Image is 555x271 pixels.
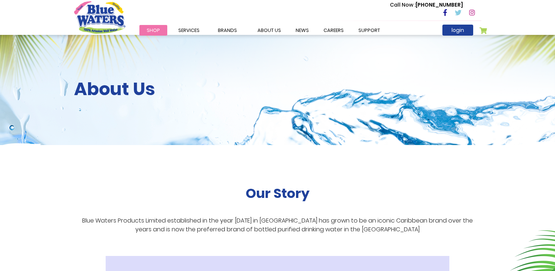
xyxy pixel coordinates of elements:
[178,27,200,34] span: Services
[351,25,387,36] a: support
[74,216,481,234] p: Blue Waters Products Limited established in the year [DATE] in [GEOGRAPHIC_DATA] has grown to be ...
[218,27,237,34] span: Brands
[246,185,310,201] h2: Our Story
[250,25,288,36] a: about us
[147,27,160,34] span: Shop
[442,25,473,36] a: login
[316,25,351,36] a: careers
[390,1,416,8] span: Call Now :
[288,25,316,36] a: News
[390,1,463,9] p: [PHONE_NUMBER]
[74,1,125,33] a: store logo
[74,79,481,100] h2: About Us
